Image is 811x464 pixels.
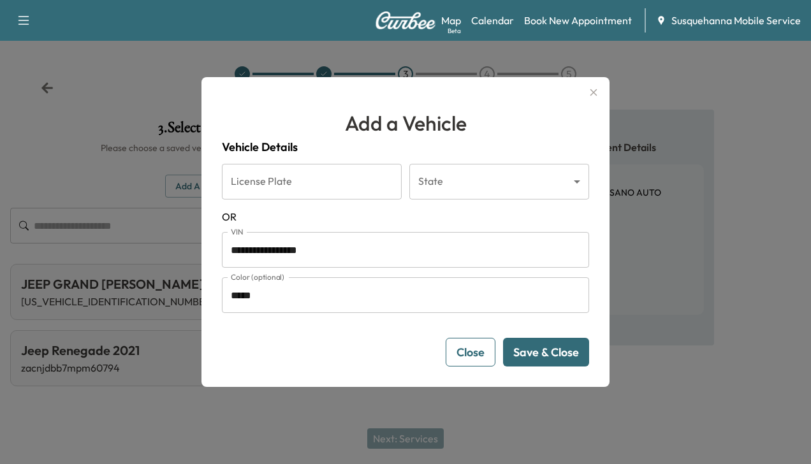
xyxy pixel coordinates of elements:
[222,138,589,156] h4: Vehicle Details
[448,26,461,36] div: Beta
[471,13,514,28] a: Calendar
[671,13,801,28] span: Susquehanna Mobile Service
[524,13,632,28] a: Book New Appointment
[231,226,244,237] label: VIN
[231,272,284,282] label: Color (optional)
[375,11,436,29] img: Curbee Logo
[222,209,589,224] span: OR
[441,13,461,28] a: MapBeta
[503,338,589,366] button: Save & Close
[222,108,589,138] h1: Add a Vehicle
[446,338,495,366] button: Close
